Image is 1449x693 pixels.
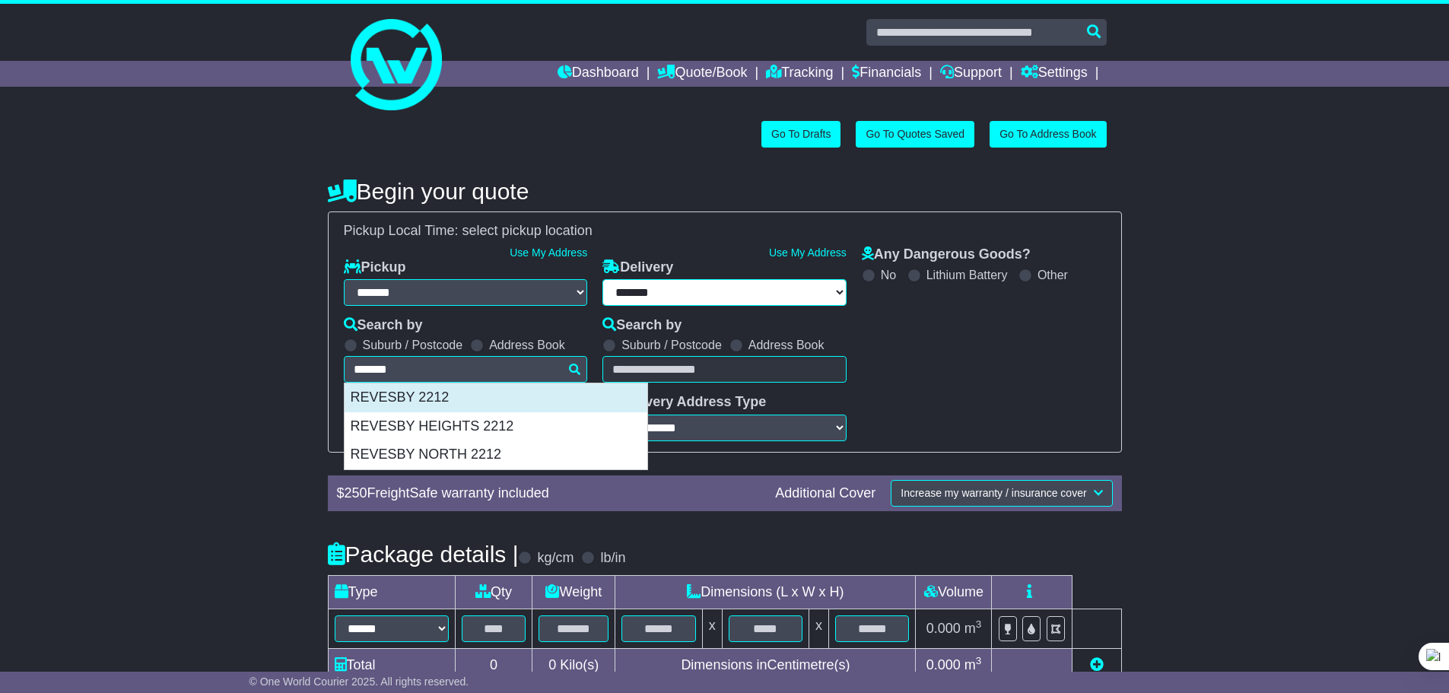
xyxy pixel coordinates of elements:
[940,61,1002,87] a: Support
[766,61,833,87] a: Tracking
[615,575,916,609] td: Dimensions (L x W x H)
[328,648,455,682] td: Total
[615,648,916,682] td: Dimensions in Centimetre(s)
[510,246,587,259] a: Use My Address
[901,487,1086,499] span: Increase my warranty / insurance cover
[621,338,722,352] label: Suburb / Postcode
[363,338,463,352] label: Suburb / Postcode
[964,657,982,672] span: m
[769,246,847,259] a: Use My Address
[926,621,961,636] span: 0.000
[328,179,1122,204] h4: Begin your quote
[328,575,455,609] td: Type
[964,621,982,636] span: m
[600,550,625,567] label: lb/in
[602,259,673,276] label: Delivery
[489,338,565,352] label: Address Book
[532,648,615,682] td: Kilo(s)
[249,676,469,688] span: © One World Courier 2025. All rights reserved.
[852,61,921,87] a: Financials
[602,317,682,334] label: Search by
[558,61,639,87] a: Dashboard
[926,268,1008,282] label: Lithium Battery
[976,618,982,630] sup: 3
[702,609,722,648] td: x
[916,575,992,609] td: Volume
[344,259,406,276] label: Pickup
[462,223,593,238] span: select pickup location
[329,485,768,502] div: $ FreightSafe warranty included
[976,655,982,666] sup: 3
[344,317,423,334] label: Search by
[990,121,1106,148] a: Go To Address Book
[1037,268,1068,282] label: Other
[548,657,556,672] span: 0
[537,550,574,567] label: kg/cm
[748,338,825,352] label: Address Book
[891,480,1112,507] button: Increase my warranty / insurance cover
[455,648,532,682] td: 0
[328,542,519,567] h4: Package details |
[657,61,747,87] a: Quote/Book
[1090,657,1104,672] a: Add new item
[602,394,766,411] label: Delivery Address Type
[767,485,883,502] div: Additional Cover
[926,657,961,672] span: 0.000
[761,121,840,148] a: Go To Drafts
[862,246,1031,263] label: Any Dangerous Goods?
[881,268,896,282] label: No
[345,412,647,441] div: REVESBY HEIGHTS 2212
[345,440,647,469] div: REVESBY NORTH 2212
[809,609,829,648] td: x
[455,575,532,609] td: Qty
[345,485,367,501] span: 250
[1021,61,1088,87] a: Settings
[345,383,647,412] div: REVESBY 2212
[336,223,1114,240] div: Pickup Local Time:
[532,575,615,609] td: Weight
[856,121,974,148] a: Go To Quotes Saved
